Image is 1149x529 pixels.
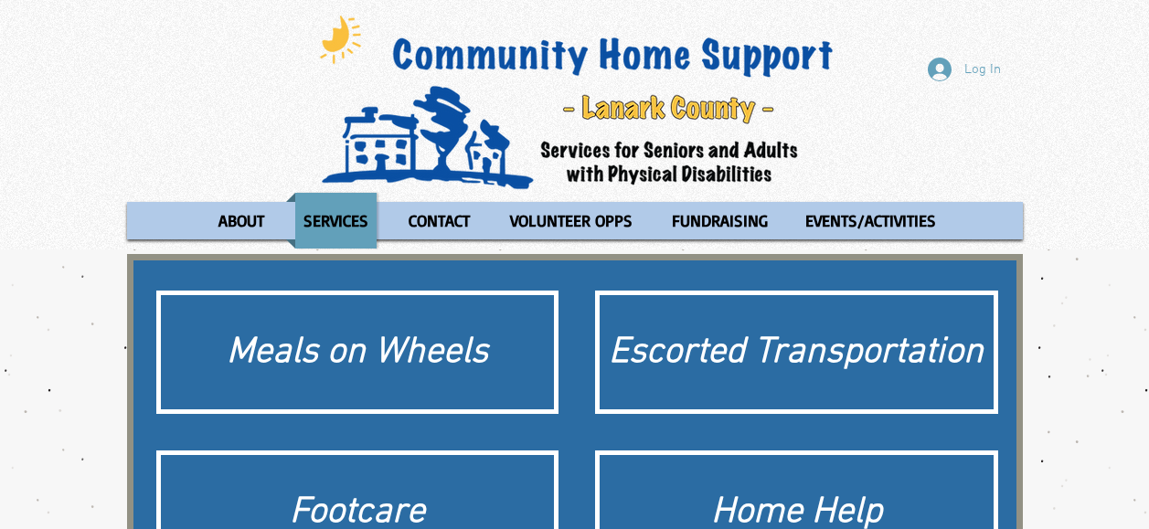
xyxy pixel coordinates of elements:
[400,193,478,249] p: CONTACT
[390,193,488,249] a: CONTACT
[664,193,776,249] p: FUNDRAISING
[295,193,377,249] p: SERVICES
[156,291,559,414] a: Meals on Wheels
[127,193,1023,249] nav: Site
[958,60,1007,79] span: Log In
[609,327,984,378] div: Escorted Transportation
[654,193,783,249] a: FUNDRAISING
[493,193,650,249] a: VOLUNTEER OPPS
[788,193,953,249] a: EVENTS/ACTIVITIES
[286,193,386,249] a: SERVICES
[210,193,272,249] p: ABOUT
[797,193,944,249] p: EVENTS/ACTIVITIES
[915,52,1014,87] button: Log In
[595,291,998,414] a: Escorted Transportation
[502,193,641,249] p: VOLUNTEER OPPS
[200,193,282,249] a: ABOUT
[170,327,546,378] div: Meals on Wheels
